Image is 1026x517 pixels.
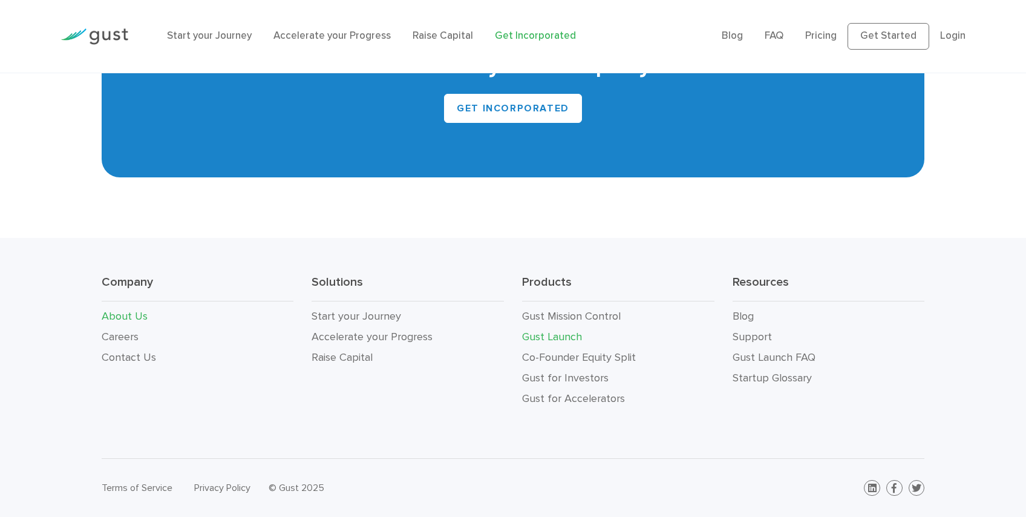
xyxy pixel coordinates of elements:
a: Start your Journey [312,310,401,323]
a: Get Incorporated [495,30,576,42]
a: Blog [733,310,754,323]
h3: Solutions [312,274,504,301]
a: Privacy Policy [194,482,250,493]
a: Get Started [848,23,929,50]
a: Gust Mission Control [522,310,621,323]
a: Careers [102,331,139,343]
a: Login [940,30,966,42]
a: Terms of Service [102,482,172,493]
a: FAQ [765,30,783,42]
a: Start your Journey [167,30,252,42]
a: Pricing [805,30,837,42]
a: Accelerate your Progress [273,30,391,42]
a: Gust for Investors [522,372,609,384]
a: Accelerate your Progress [312,331,433,343]
a: Contact Us [102,351,156,364]
a: Gust Launch FAQ [733,351,815,364]
a: Gust Launch [522,331,582,343]
a: Startup Glossary [733,372,812,384]
a: Co-Founder Equity Split [522,351,636,364]
a: Get INCORPORATED [444,94,582,123]
div: © Gust 2025 [269,479,504,496]
a: Raise Capital [312,351,373,364]
a: Support [733,331,772,343]
a: Blog [722,30,743,42]
img: Gust Logo [60,28,128,45]
a: About Us [102,310,148,323]
h3: Resources [733,274,925,301]
a: Gust for Accelerators [522,392,625,405]
a: Raise Capital [413,30,473,42]
h3: Products [522,274,714,301]
h3: Company [102,274,294,301]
